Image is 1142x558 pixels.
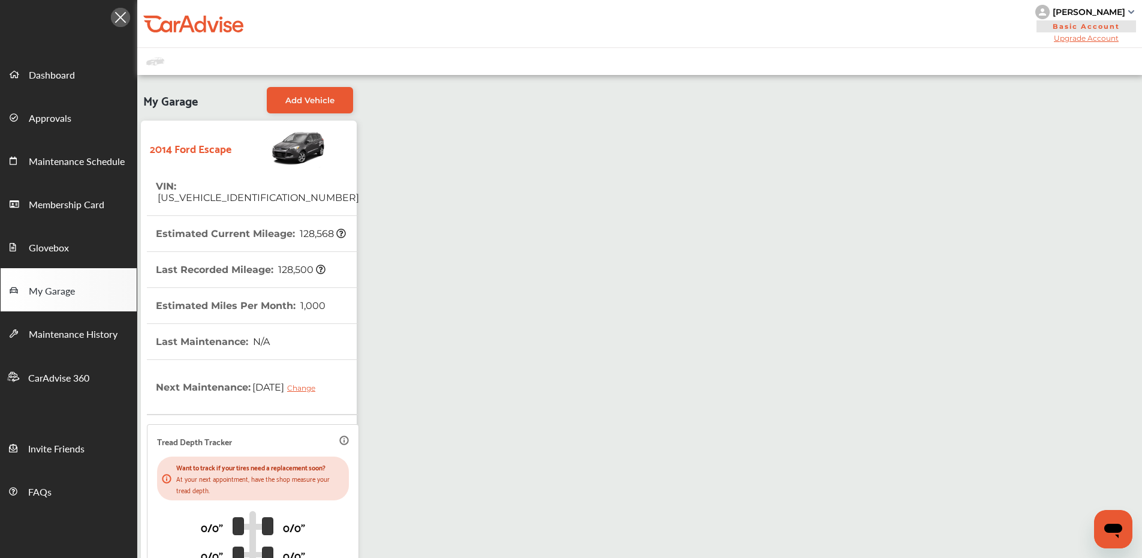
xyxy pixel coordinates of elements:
iframe: Button to launch messaging window [1094,510,1132,548]
div: Change [287,383,321,392]
p: 0/0" [283,518,305,536]
span: Maintenance Schedule [29,154,125,170]
img: Icon.5fd9dcc7.svg [111,8,130,27]
span: Approvals [29,111,71,127]
span: Invite Friends [28,442,85,457]
span: N/A [251,336,270,347]
span: My Garage [29,284,75,299]
span: 128,500 [276,264,326,275]
a: My Garage [1,268,137,311]
div: [PERSON_NAME] [1053,7,1125,17]
span: Membership Card [29,197,104,213]
th: Estimated Current Mileage : [156,216,346,251]
p: Tread Depth Tracker [157,434,232,448]
a: Dashboard [1,52,137,95]
span: Dashboard [29,68,75,83]
img: sCxJUJ+qAmfqhQGDUl18vwLg4ZYJ6CxN7XmbOMBAAAAAElFTkSuQmCC [1128,10,1134,14]
img: Vehicle [231,127,326,169]
span: Upgrade Account [1035,34,1137,43]
th: VIN : [156,169,359,215]
span: My Garage [143,87,198,113]
span: 128,568 [298,228,346,239]
th: Next Maintenance : [156,360,324,414]
th: Last Recorded Mileage : [156,252,326,287]
span: Basic Account [1036,20,1136,32]
img: knH8PDtVvWoAbQRylUukY18CTiRevjo20fAtgn5MLBQj4uumYvk2MzTtcAIzfGAtb1XOLVMAvhLuqoNAbL4reqehy0jehNKdM... [1035,5,1050,19]
span: [US_VEHICLE_IDENTIFICATION_NUMBER] [156,192,359,203]
th: Estimated Miles Per Month : [156,288,326,323]
p: At your next appointment, have the shop measure your tread depth. [176,473,344,496]
p: 0/0" [201,518,223,536]
span: FAQs [28,485,52,500]
span: CarAdvise 360 [28,371,89,386]
span: [DATE] [251,372,324,402]
th: Last Maintenance : [156,324,270,359]
p: Want to track if your tires need a replacement soon? [176,461,344,473]
span: Glovebox [29,241,69,256]
a: Maintenance Schedule [1,139,137,182]
a: Glovebox [1,225,137,268]
a: Maintenance History [1,311,137,355]
a: Approvals [1,95,137,139]
span: Maintenance History [29,327,117,343]
span: Add Vehicle [285,95,335,105]
strong: 2014 Ford Escape [150,139,231,157]
span: 1,000 [299,300,326,311]
a: Membership Card [1,182,137,225]
img: placeholder_car.fcab19be.svg [146,54,164,69]
a: Add Vehicle [267,87,353,113]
